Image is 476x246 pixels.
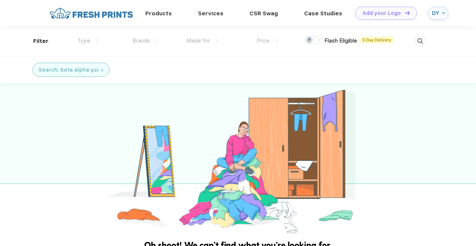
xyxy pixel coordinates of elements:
span: Brands [132,37,150,44]
img: dropdown.png [96,38,99,43]
a: Products [145,10,172,17]
span: Flash Eligible [324,37,357,44]
img: DT [405,11,410,15]
span: Type [77,37,90,44]
img: dropdown.png [275,38,278,43]
div: Search: beta alpha psi [38,66,99,74]
span: Price [257,37,270,44]
div: Add your Logo [362,10,401,16]
img: desktop_search.svg [414,35,426,47]
span: 5 Day Delivery [360,37,393,43]
img: filter_cancel.svg [101,69,103,72]
div: DY [432,10,440,16]
img: fo%20logo%202.webp [47,7,135,20]
img: dropdown.png [216,38,218,43]
img: arrow_down_blue.svg [442,12,445,15]
img: dropdown.png [156,38,158,43]
div: Filter [33,37,49,46]
span: Made for [186,37,210,44]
